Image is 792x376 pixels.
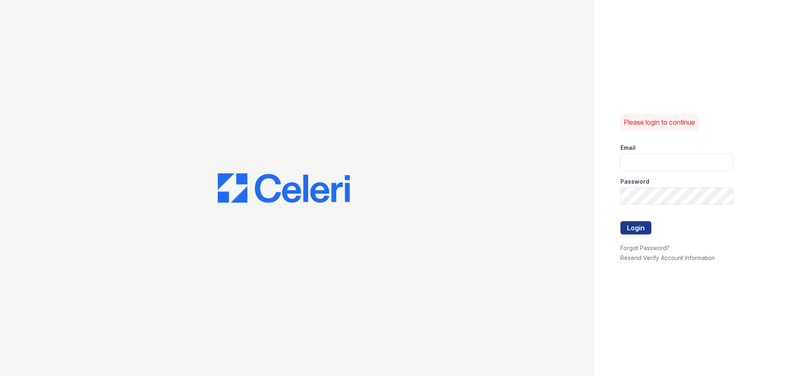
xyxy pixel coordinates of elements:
label: Email [620,144,636,152]
button: Login [620,221,651,234]
p: Please login to continue [624,117,695,127]
a: Resend Verify Account Information [620,254,715,261]
img: CE_Logo_Blue-a8612792a0a2168367f1c8372b55b34899dd931a85d93a1a3d3e32e68fde9ad4.png [218,173,350,203]
a: Forgot Password? [620,244,669,251]
label: Password [620,177,649,186]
